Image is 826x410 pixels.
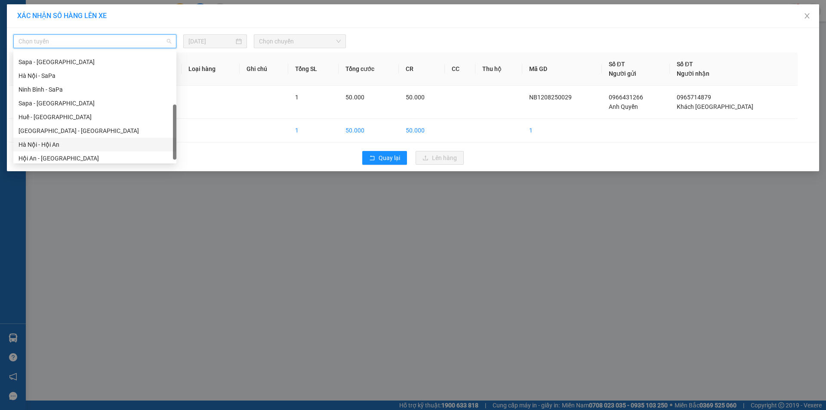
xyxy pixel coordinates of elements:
span: close [804,12,811,19]
input: 12/08/2025 [188,37,234,46]
th: Tổng cước [339,52,399,86]
div: Ninh Bình - SaPa [18,85,171,94]
span: Quay lại [379,153,400,163]
span: Chọn tuyến [18,35,171,48]
div: Hà Nội - SaPa [13,69,176,83]
td: 1 [288,119,339,142]
span: Khách [GEOGRAPHIC_DATA] [677,103,753,110]
button: rollbackQuay lại [362,151,407,165]
td: 50.000 [339,119,399,142]
th: Tổng SL [288,52,339,86]
span: 50.000 [406,94,425,101]
button: Close [795,4,819,28]
td: 1 [9,86,44,119]
div: Sapa - Ninh Bình [13,55,176,69]
span: 0966431266 [609,94,643,101]
th: CR [399,52,445,86]
button: uploadLên hàng [416,151,464,165]
span: NB1208250029 [529,94,572,101]
div: Sapa - [GEOGRAPHIC_DATA] [18,99,171,108]
span: Số ĐT [677,61,693,68]
th: Loại hàng [182,52,239,86]
div: Hội An - Hà Nội [13,151,176,165]
div: Sapa - [GEOGRAPHIC_DATA] [18,57,171,67]
span: 1 [295,94,299,101]
span: rollback [369,155,375,162]
span: 0965714879 [677,94,711,101]
th: Ghi chú [240,52,288,86]
div: [GEOGRAPHIC_DATA] - [GEOGRAPHIC_DATA] [18,126,171,136]
span: 50.000 [345,94,364,101]
div: Hà Nội - Hội An [13,138,176,151]
div: Huế - [GEOGRAPHIC_DATA] [18,112,171,122]
th: Mã GD [522,52,602,86]
span: Chọn chuyến [259,35,341,48]
div: Ninh Bình - SaPa [13,83,176,96]
div: Huế - Hà Nội [13,110,176,124]
div: Hà Nội - SaPa [18,71,171,80]
span: XÁC NHẬN SỐ HÀNG LÊN XE [17,12,107,20]
th: STT [9,52,44,86]
div: Hà Nội - Huế [13,124,176,138]
span: Người gửi [609,70,636,77]
div: Hội An - [GEOGRAPHIC_DATA] [18,154,171,163]
td: 50.000 [399,119,445,142]
span: Anh Quyền [609,103,638,110]
th: Thu hộ [475,52,522,86]
th: CC [445,52,475,86]
td: 1 [522,119,602,142]
div: Sapa - Huế [13,96,176,110]
span: Người nhận [677,70,709,77]
div: Hà Nội - Hội An [18,140,171,149]
span: Số ĐT [609,61,625,68]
